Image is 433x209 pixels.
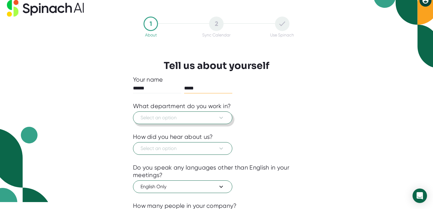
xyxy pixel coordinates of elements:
[133,164,300,179] div: Do you speak any languages other than English in your meetings?
[209,17,224,31] div: 2
[164,60,269,71] h3: Tell us about yourself
[133,180,232,193] button: English Only
[413,189,427,203] div: Open Intercom Messenger
[144,17,158,31] div: 1
[270,33,294,37] div: Use Spinach
[133,133,213,141] div: How did you hear about us?
[133,142,232,155] button: Select an option
[133,102,231,110] div: What department do you work in?
[141,114,225,121] span: Select an option
[133,76,300,83] div: Your name
[145,33,157,37] div: About
[141,183,225,190] span: English Only
[141,145,225,152] span: Select an option
[202,33,230,37] div: Sync Calendar
[133,111,232,124] button: Select an option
